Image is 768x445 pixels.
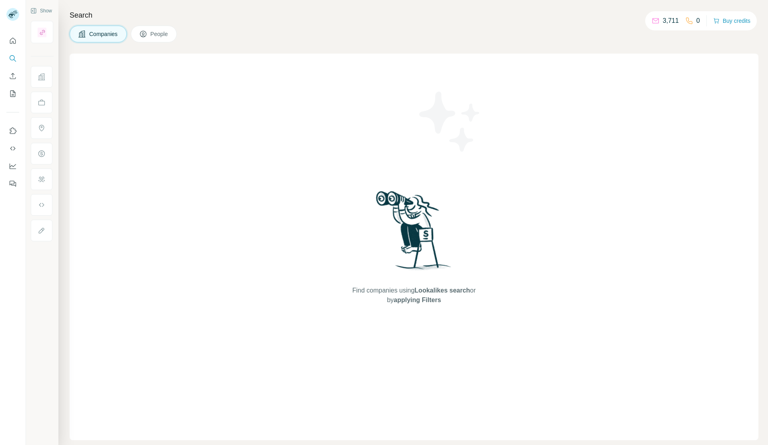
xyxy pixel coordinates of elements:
img: Surfe Illustration - Stars [414,86,486,158]
button: My lists [6,86,19,101]
button: Show [25,5,58,17]
button: Feedback [6,176,19,191]
span: People [150,30,169,38]
span: Companies [89,30,118,38]
button: Dashboard [6,159,19,173]
button: Search [6,51,19,66]
span: Find companies using or by [350,286,478,305]
button: Use Surfe on LinkedIn [6,124,19,138]
h4: Search [70,10,758,21]
span: Lookalikes search [414,287,470,294]
span: applying Filters [394,297,441,303]
p: 3,711 [663,16,679,26]
button: Use Surfe API [6,141,19,156]
p: 0 [696,16,700,26]
img: Surfe Illustration - Woman searching with binoculars [372,189,456,278]
button: Enrich CSV [6,69,19,83]
button: Quick start [6,34,19,48]
button: Buy credits [713,15,750,26]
